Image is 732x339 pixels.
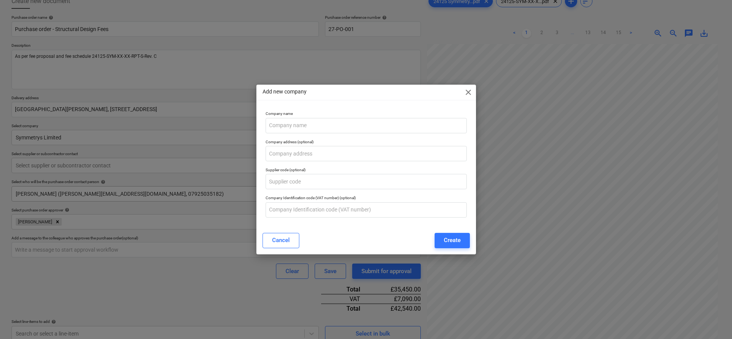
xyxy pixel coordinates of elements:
input: Supplier code [266,174,467,189]
p: Add new company [263,88,307,96]
p: Company Identification code (VAT number) (optional) [266,195,467,202]
span: close [464,88,473,97]
input: Company Identification code (VAT number) [266,202,467,218]
div: Cancel [272,235,290,245]
input: Company address [266,146,467,161]
p: Company address (optional) [266,139,467,146]
p: Supplier code (optional) [266,167,467,174]
input: Company name [266,118,467,133]
div: Create [444,235,461,245]
button: Cancel [263,233,299,248]
button: Create [435,233,470,248]
p: Company name [266,111,467,118]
